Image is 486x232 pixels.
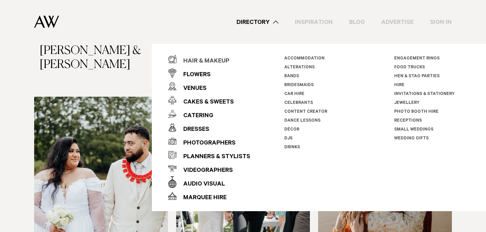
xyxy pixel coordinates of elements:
[394,101,419,106] a: Jewellery
[284,56,325,61] a: Accommodation
[168,80,250,93] a: Venues
[176,96,234,109] div: Cakes & Sweets
[284,92,304,97] a: Car Hire
[176,164,233,178] div: Videographers
[422,17,460,27] a: Sign In
[284,110,327,114] a: Content Creator
[394,127,433,132] a: Small Weddings
[176,191,227,205] div: Marquee Hire
[284,83,314,88] a: Bridesmaids
[394,65,425,70] a: Food Trucks
[287,17,341,27] a: Inspiration
[168,175,250,189] a: Audio Visual
[176,68,211,82] div: Flowers
[284,65,315,70] a: Alterations
[284,74,299,79] a: Bands
[176,55,229,68] div: Hair & Makeup
[176,178,225,191] div: Audio Visual
[168,134,250,148] a: Photographers
[373,17,422,27] a: Advertise
[176,109,213,123] div: Catering
[176,123,209,137] div: Dresses
[168,189,250,203] a: Marquee Hire
[228,17,287,27] a: Directory
[394,110,439,114] a: Photo Booth Hire
[34,15,59,28] img: Auckland Weddings Logo
[394,119,422,123] a: Receptions
[168,93,250,107] a: Cakes & Sweets
[394,83,404,88] a: Hire
[40,44,162,72] h3: [PERSON_NAME] & [PERSON_NAME]
[284,145,300,150] a: Drinks
[168,148,250,162] a: Planners & Stylists
[341,17,373,27] a: Blog
[284,127,299,132] a: Décor
[394,56,440,61] a: Engagement Rings
[394,92,455,97] a: Invitations & Stationery
[168,121,250,134] a: Dresses
[168,52,250,66] a: Hair & Makeup
[176,150,250,164] div: Planners & Stylists
[394,136,429,141] a: Wedding Gifts
[168,162,250,175] a: Videographers
[168,107,250,121] a: Catering
[284,136,292,141] a: DJs
[176,82,206,96] div: Venues
[168,66,250,80] a: Flowers
[284,101,313,106] a: Celebrants
[176,137,235,150] div: Photographers
[394,74,440,79] a: Hen & Stag Parties
[284,119,320,123] a: Dance Lessons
